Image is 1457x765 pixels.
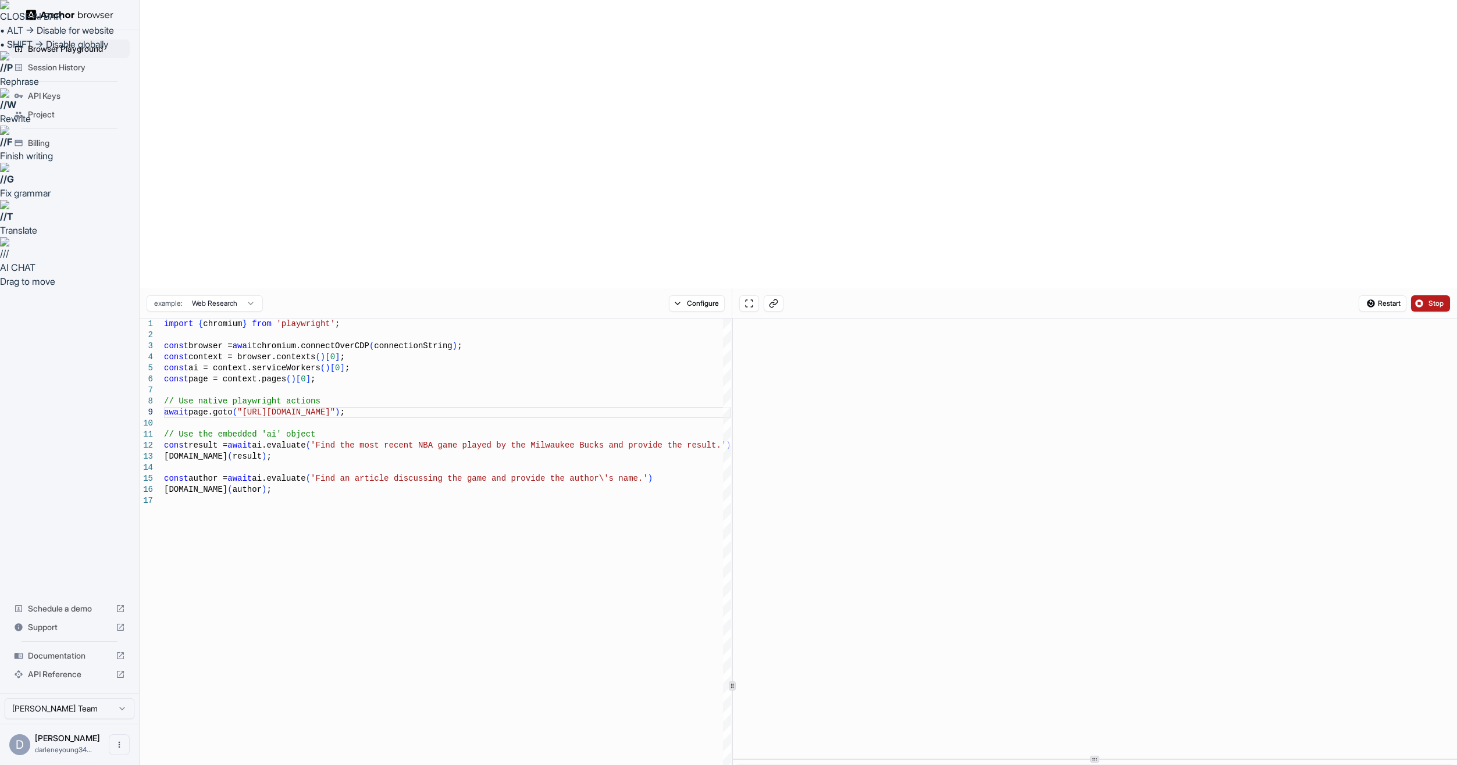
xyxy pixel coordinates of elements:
[164,352,188,362] span: const
[325,352,330,362] span: [
[1411,295,1450,312] button: Stop
[28,621,111,633] span: Support
[1378,299,1401,308] span: Restart
[140,440,153,451] div: 12
[233,407,237,417] span: (
[257,341,369,351] span: chromium.connectOverCDP
[266,452,271,461] span: ;
[262,452,266,461] span: )
[203,319,242,328] span: chromium
[764,295,783,312] button: Copy live view URL
[35,745,92,754] span: darleneyoung348@gmail.com
[340,407,344,417] span: ;
[369,341,374,351] span: (
[262,485,266,494] span: )
[330,352,335,362] span: 0
[669,295,725,312] button: Configure
[335,352,340,362] span: ]
[276,319,335,328] span: 'playwright'
[164,474,188,483] span: const
[28,603,111,614] span: Schedule a demo
[252,441,305,450] span: ai.evaluate
[311,441,555,450] span: 'Find the most recent NBA game played by the Milwa
[233,341,257,351] span: await
[140,352,153,363] div: 4
[340,352,344,362] span: ;
[291,374,295,384] span: )
[188,474,227,483] span: author =
[164,319,193,328] span: import
[335,319,340,328] span: ;
[188,407,233,417] span: page.goto
[1428,299,1445,308] span: Stop
[154,299,183,308] span: example:
[188,352,315,362] span: context = browser.contexts
[233,452,262,461] span: result
[237,407,335,417] span: "[URL][DOMAIN_NAME]"
[286,374,291,384] span: (
[233,485,262,494] span: author
[140,396,153,407] div: 8
[164,485,227,494] span: [DOMAIN_NAME]
[140,341,153,352] div: 3
[311,474,555,483] span: 'Find an article discussing the game and provide t
[242,319,247,328] span: }
[28,669,111,680] span: API Reference
[140,330,153,341] div: 2
[227,452,232,461] span: (
[648,474,653,483] span: )
[164,441,188,450] span: const
[140,418,153,429] div: 10
[1359,295,1406,312] button: Restart
[252,319,272,328] span: from
[555,441,726,450] span: ukee Bucks and provide the result.'
[345,363,350,373] span: ;
[35,733,100,743] span: Darlene Young
[311,374,315,384] span: ;
[140,429,153,440] div: 11
[340,363,344,373] span: ]
[164,374,188,384] span: const
[164,396,320,406] span: // Use native playwright actions
[164,430,315,439] span: // Use the embedded 'ai' object
[555,474,648,483] span: he author\'s name.'
[374,341,452,351] span: connectionString
[227,474,252,483] span: await
[140,462,153,473] div: 14
[9,646,130,665] div: Documentation
[9,599,130,618] div: Schedule a demo
[140,374,153,385] div: 6
[140,451,153,462] div: 13
[9,665,130,684] div: API Reference
[739,295,759,312] button: Open in full screen
[330,363,335,373] span: [
[140,473,153,484] div: 15
[188,374,286,384] span: page = context.pages
[164,341,188,351] span: const
[227,485,232,494] span: (
[9,618,130,637] div: Support
[164,407,188,417] span: await
[325,363,330,373] span: )
[266,485,271,494] span: ;
[296,374,301,384] span: [
[306,374,311,384] span: ]
[109,734,130,755] button: Open menu
[188,341,233,351] span: browser =
[164,363,188,373] span: const
[28,650,111,662] span: Documentation
[306,474,311,483] span: (
[188,363,320,373] span: ai = context.serviceWorkers
[453,341,457,351] span: )
[457,341,462,351] span: ;
[335,363,340,373] span: 0
[140,484,153,495] div: 16
[227,441,252,450] span: await
[335,407,340,417] span: )
[140,407,153,418] div: 9
[140,319,153,330] div: 1
[301,374,305,384] span: 0
[9,734,30,755] div: D
[320,363,325,373] span: (
[320,352,325,362] span: )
